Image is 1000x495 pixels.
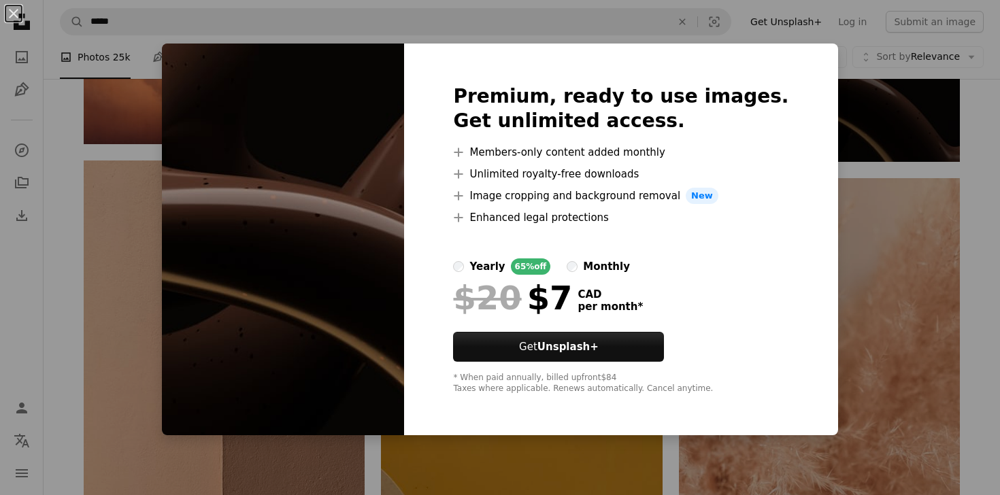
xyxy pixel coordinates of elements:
button: GetUnsplash+ [453,332,664,362]
h2: Premium, ready to use images. Get unlimited access. [453,84,788,133]
div: yearly [469,258,505,275]
span: New [686,188,718,204]
li: Unlimited royalty-free downloads [453,166,788,182]
li: Image cropping and background removal [453,188,788,204]
input: monthly [567,261,578,272]
li: Members-only content added monthly [453,144,788,160]
div: monthly [583,258,630,275]
img: premium_photo-1700330022577-1e89ca7d6a06 [162,44,404,435]
span: per month * [578,301,643,313]
div: 65% off [511,258,551,275]
div: * When paid annually, billed upfront $84 Taxes where applicable. Renews automatically. Cancel any... [453,373,788,394]
input: yearly65%off [453,261,464,272]
strong: Unsplash+ [537,341,599,353]
span: $20 [453,280,521,315]
li: Enhanced legal protections [453,209,788,226]
span: CAD [578,288,643,301]
div: $7 [453,280,572,315]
